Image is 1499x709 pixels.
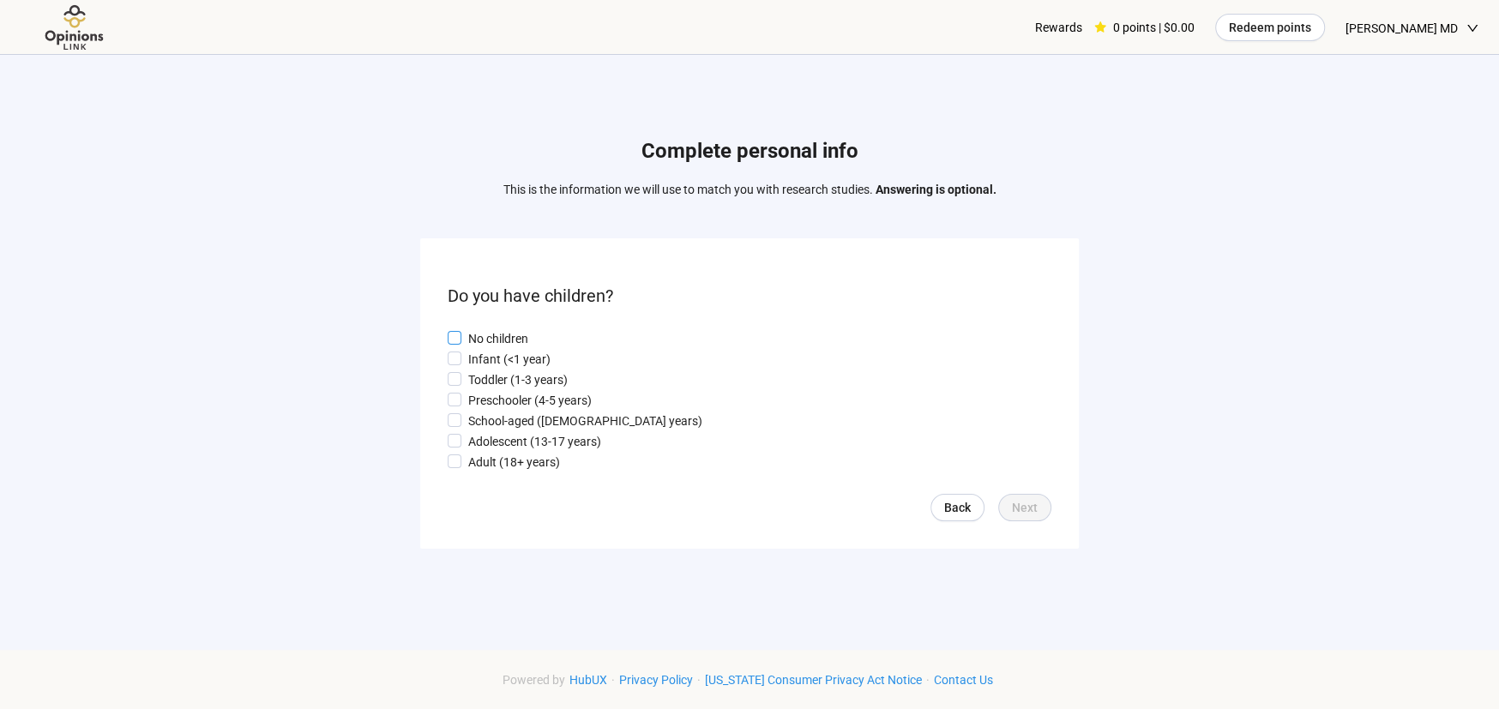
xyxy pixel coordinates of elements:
[468,453,560,472] p: Adult (18+ years)
[1215,14,1325,41] button: Redeem points
[468,329,528,348] p: No children
[468,350,551,369] p: Infant (<1 year)
[876,183,996,196] strong: Answering is optional.
[998,494,1051,521] button: Next
[468,412,702,430] p: School-aged ([DEMOGRAPHIC_DATA] years)
[944,498,971,517] span: Back
[503,135,996,168] h1: Complete personal info
[468,432,601,451] p: Adolescent (13-17 years)
[448,283,1051,309] p: Do you have children?
[468,370,568,389] p: Toddler (1-3 years)
[503,673,565,687] span: Powered by
[1466,22,1478,34] span: down
[1012,498,1038,517] span: Next
[503,180,996,199] p: This is the information we will use to match you with research studies.
[565,673,611,687] a: HubUX
[701,673,926,687] a: [US_STATE] Consumer Privacy Act Notice
[1094,21,1106,33] span: star
[503,670,997,689] div: · · ·
[615,673,697,687] a: Privacy Policy
[1345,1,1458,56] span: [PERSON_NAME] MD
[930,494,984,521] a: Back
[1229,18,1311,37] span: Redeem points
[468,391,592,410] p: Preschooler (4-5 years)
[930,673,997,687] a: Contact Us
